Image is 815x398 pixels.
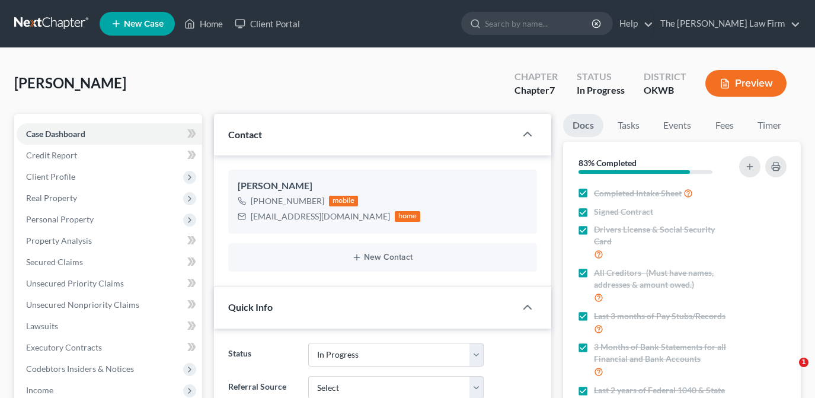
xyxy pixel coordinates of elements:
[17,337,202,358] a: Executory Contracts
[17,145,202,166] a: Credit Report
[395,211,421,222] div: home
[608,114,649,137] a: Tasks
[748,114,791,137] a: Timer
[17,316,202,337] a: Lawsuits
[577,84,625,97] div: In Progress
[251,211,390,222] div: [EMAIL_ADDRESS][DOMAIN_NAME]
[644,70,686,84] div: District
[26,257,83,267] span: Secured Claims
[654,13,800,34] a: The [PERSON_NAME] Law Firm
[26,150,77,160] span: Credit Report
[705,70,787,97] button: Preview
[563,114,603,137] a: Docs
[228,301,273,313] span: Quick Info
[14,74,126,91] span: [PERSON_NAME]
[124,20,164,28] span: New Case
[26,300,139,310] span: Unsecured Nonpriority Claims
[26,214,94,224] span: Personal Property
[594,310,725,322] span: Last 3 months of Pay Stubs/Records
[514,84,558,97] div: Chapter
[26,321,58,331] span: Lawsuits
[654,114,701,137] a: Events
[579,158,637,168] strong: 83% Completed
[17,123,202,145] a: Case Dashboard
[26,193,77,203] span: Real Property
[26,364,134,374] span: Codebtors Insiders & Notices
[594,224,731,247] span: Drivers License & Social Security Card
[26,129,85,139] span: Case Dashboard
[705,114,743,137] a: Fees
[26,342,102,352] span: Executory Contracts
[178,13,229,34] a: Home
[594,206,653,218] span: Signed Contract
[485,12,593,34] input: Search by name...
[26,171,75,182] span: Client Profile
[222,343,302,367] label: Status
[26,278,124,288] span: Unsecured Priority Claims
[26,235,92,246] span: Property Analysis
[594,187,682,199] span: Completed Intake Sheet
[799,358,808,367] span: 1
[251,195,324,207] div: [PHONE_NUMBER]
[17,273,202,294] a: Unsecured Priority Claims
[17,251,202,273] a: Secured Claims
[329,196,359,206] div: mobile
[238,179,528,193] div: [PERSON_NAME]
[17,230,202,251] a: Property Analysis
[644,84,686,97] div: OKWB
[613,13,653,34] a: Help
[17,294,202,316] a: Unsecured Nonpriority Claims
[26,385,53,395] span: Income
[228,129,262,140] span: Contact
[775,358,803,386] iframe: Intercom live chat
[549,84,555,95] span: 7
[594,341,731,365] span: 3 Months of Bank Statements for all Financial and Bank Accounts
[514,70,558,84] div: Chapter
[577,70,625,84] div: Status
[229,13,306,34] a: Client Portal
[238,253,528,262] button: New Contact
[594,267,731,291] span: All Creditors- (Must have names, addresses & amount owed.)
